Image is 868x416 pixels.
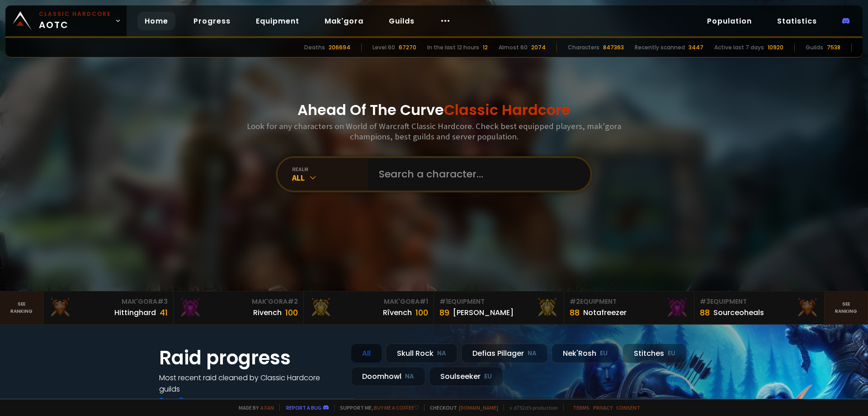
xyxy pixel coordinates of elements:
a: Mak'Gora#2Rivench100 [174,292,304,324]
span: # 1 [420,297,428,306]
h3: Look for any characters on World of Warcraft Classic Hardcore. Check best equipped players, mak'g... [243,121,625,142]
div: 41 [160,306,168,319]
a: Mak'Gora#3Hittinghard41 [43,292,174,324]
div: All [292,172,368,183]
div: Hittinghard [114,307,156,318]
div: 88 [700,306,710,319]
span: AOTC [39,10,111,32]
div: 67270 [399,43,416,52]
div: Guilds [806,43,823,52]
a: Guilds [382,12,422,30]
a: Seeranking [825,292,868,324]
input: Search a character... [373,158,580,191]
div: Equipment [700,297,819,306]
div: In the last 12 hours [427,43,479,52]
h1: Ahead Of The Curve [297,99,571,121]
a: Home [137,12,175,30]
div: Rîvench [383,307,412,318]
div: Recently scanned [635,43,685,52]
div: Sourceoheals [713,307,764,318]
a: Classic HardcoreAOTC [5,5,127,36]
a: Terms [573,404,590,411]
small: EU [600,349,608,358]
div: Skull Rock [386,344,458,363]
span: Made by [233,404,274,411]
a: Population [700,12,759,30]
h1: Raid progress [159,344,340,372]
a: a fan [260,404,274,411]
small: NA [437,349,446,358]
span: # 3 [700,297,710,306]
div: 7538 [827,43,840,52]
span: # 2 [570,297,580,306]
div: 3447 [689,43,703,52]
div: 10920 [768,43,783,52]
div: 847363 [603,43,624,52]
small: Classic Hardcore [39,10,111,18]
span: Classic Hardcore [444,100,571,120]
a: #3Equipment88Sourceoheals [694,292,825,324]
small: EU [668,349,675,358]
span: # 3 [157,297,168,306]
span: Support me, [334,404,419,411]
a: Equipment [249,12,307,30]
div: Defias Pillager [461,344,548,363]
small: NA [528,349,537,358]
small: NA [405,372,414,381]
span: # 2 [288,297,298,306]
div: Active last 7 days [714,43,764,52]
div: Stitches [623,344,687,363]
div: Rivench [253,307,282,318]
a: [DOMAIN_NAME] [459,404,498,411]
div: Almost 60 [499,43,528,52]
div: 88 [570,306,580,319]
div: Characters [568,43,599,52]
div: Mak'Gora [309,297,428,306]
a: Report a bug [286,404,321,411]
div: 100 [285,306,298,319]
small: EU [484,372,492,381]
div: Nek'Rosh [552,344,619,363]
div: realm [292,166,368,172]
a: Mak'gora [317,12,371,30]
div: Mak'Gora [49,297,168,306]
div: Soulseeker [429,367,503,386]
a: Progress [186,12,238,30]
div: 206694 [329,43,350,52]
a: See all progress [159,395,218,406]
div: Equipment [570,297,689,306]
div: 12 [483,43,488,52]
div: Deaths [304,43,325,52]
a: #2Equipment88Notafreezer [564,292,694,324]
div: Notafreezer [583,307,627,318]
div: 89 [439,306,449,319]
div: Mak'Gora [179,297,298,306]
a: Buy me a coffee [374,404,419,411]
span: # 1 [439,297,448,306]
div: Doomhowl [351,367,425,386]
span: v. d752d5 - production [504,404,558,411]
div: Level 60 [373,43,395,52]
span: Checkout [424,404,498,411]
div: All [351,344,382,363]
a: Mak'Gora#1Rîvench100 [304,292,434,324]
a: #1Equipment89[PERSON_NAME] [434,292,564,324]
div: 100 [415,306,428,319]
div: 2074 [531,43,546,52]
div: Equipment [439,297,558,306]
a: Statistics [770,12,824,30]
a: Privacy [593,404,613,411]
h4: Most recent raid cleaned by Classic Hardcore guilds [159,372,340,395]
div: [PERSON_NAME] [453,307,514,318]
a: Consent [616,404,640,411]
